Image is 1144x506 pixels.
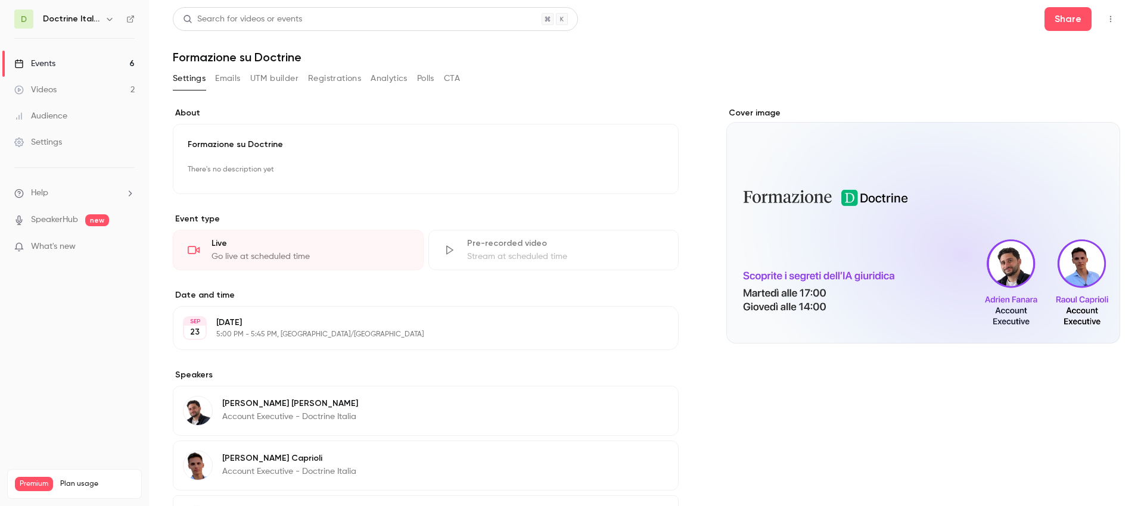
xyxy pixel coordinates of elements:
label: Date and time [173,289,679,301]
div: Videos [14,84,57,96]
div: Settings [14,136,62,148]
img: Adrien Fanara [184,396,212,425]
button: Settings [173,69,206,88]
p: Event type [173,213,679,225]
span: Plan usage [60,479,134,489]
p: Formazione su Doctrine [188,139,664,151]
h1: Formazione su Doctrine [173,50,1120,64]
div: SEP [184,317,206,326]
span: new [85,214,109,226]
p: 23 [190,326,200,338]
button: Polls [417,69,434,88]
label: About [173,107,679,119]
button: Emails [215,69,240,88]
button: CTA [444,69,460,88]
div: Search for videos or events [183,13,302,26]
button: UTM builder [250,69,299,88]
button: Share [1044,7,1092,31]
div: Events [14,58,55,70]
li: help-dropdown-opener [14,187,135,199]
p: 5:00 PM - 5:45 PM, [GEOGRAPHIC_DATA]/[GEOGRAPHIC_DATA] [216,330,615,339]
span: Premium [15,477,53,491]
div: Audience [14,110,67,122]
p: There's no description yet [188,160,664,179]
div: Pre-recorded videoStream at scheduled time [428,230,679,270]
iframe: Noticeable Trigger [120,242,135,252]
p: [PERSON_NAME] Caprioli [222,452,356,464]
label: Cover image [726,107,1120,119]
div: Adrien Fanara[PERSON_NAME] [PERSON_NAME]Account Executive - Doctrine Italia [173,386,679,436]
div: LiveGo live at scheduled time [173,230,424,270]
p: [DATE] [216,317,615,329]
label: Speakers [173,369,679,381]
h6: Doctrine Italia Formation Avocat [43,13,100,25]
a: SpeakerHub [31,214,78,226]
p: Account Executive - Doctrine Italia [222,411,358,423]
img: Raoul Caprioli [184,451,212,480]
span: What's new [31,240,76,253]
p: [PERSON_NAME] [PERSON_NAME] [222,398,358,410]
div: Pre-recorded video [467,238,664,249]
p: Account Executive - Doctrine Italia [222,466,356,477]
div: Go live at scheduled time [212,251,409,263]
span: D [21,13,27,26]
div: Raoul Caprioli[PERSON_NAME] CaprioliAccount Executive - Doctrine Italia [173,441,679,491]
button: Analytics [371,69,408,88]
span: Help [31,187,48,199]
div: Stream at scheduled time [467,251,664,263]
section: Cover image [726,107,1120,343]
div: Live [212,238,409,249]
button: Registrations [308,69,361,88]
